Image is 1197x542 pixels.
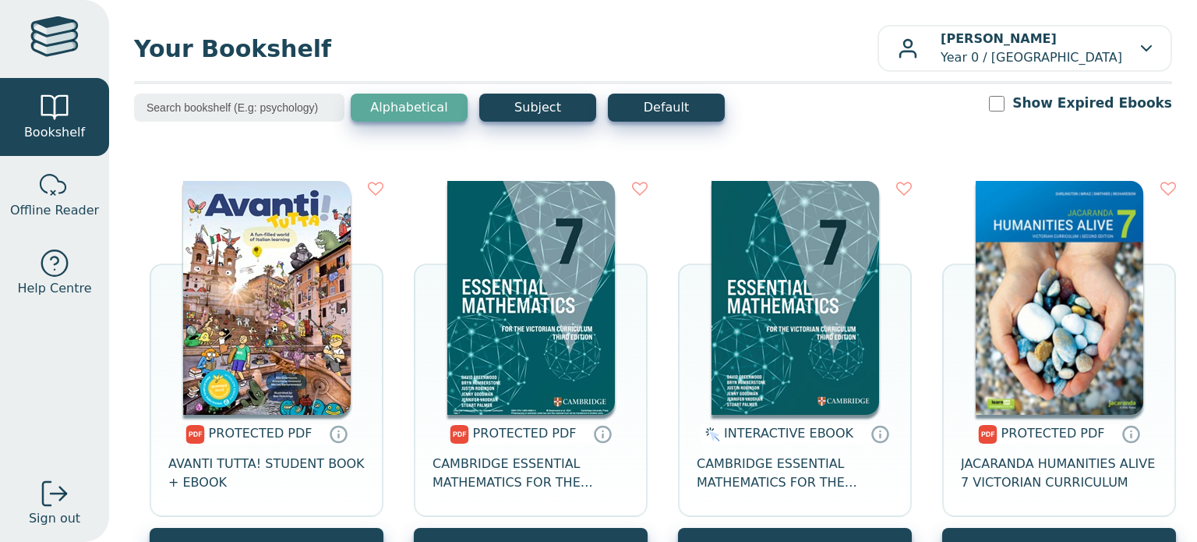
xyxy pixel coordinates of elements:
[608,94,725,122] button: Default
[1012,94,1172,113] label: Show Expired Ebooks
[1001,426,1105,441] span: PROTECTED PDF
[877,25,1172,72] button: [PERSON_NAME]Year 0 / [GEOGRAPHIC_DATA]
[711,181,879,415] img: a4cdec38-c0cf-47c5-bca4-515c5eb7b3e9.png
[1121,424,1140,443] a: Protected PDFs cannot be printed, copied or shared. They can be accessed online through Education...
[941,31,1057,46] b: [PERSON_NAME]
[183,181,351,415] img: 564610dd-0b25-4fb6-9e11-a5845c3ab958.jpg
[209,426,312,441] span: PROTECTED PDF
[593,424,612,443] a: Protected PDFs cannot be printed, copied or shared. They can be accessed online through Education...
[329,424,348,443] a: Protected PDFs cannot be printed, copied or shared. They can be accessed online through Education...
[351,94,468,122] button: Alphabetical
[701,425,720,444] img: interactive.svg
[17,279,91,298] span: Help Centre
[941,30,1122,67] p: Year 0 / [GEOGRAPHIC_DATA]
[473,426,577,441] span: PROTECTED PDF
[870,424,889,443] a: Interactive eBooks are accessed online via the publisher’s portal. They contain interactive resou...
[450,425,469,444] img: pdf.svg
[168,455,365,492] span: AVANTI TUTTA! STUDENT BOOK + EBOOK
[976,181,1143,415] img: a6c0d517-7539-43c4-8a9b-6497e7c2d4fe.png
[185,425,205,444] img: pdf.svg
[433,455,629,492] span: CAMBRIDGE ESSENTIAL MATHEMATICS FOR THE VICTORIAN CURRICULUM YEAR 7 3E
[10,201,99,220] span: Offline Reader
[447,181,615,415] img: 38f61441-8c7b-47c1-b281-f2cfadf3619f.jpg
[961,455,1157,492] span: JACARANDA HUMANITIES ALIVE 7 VICTORIAN CURRICULUM
[697,455,893,492] span: CAMBRIDGE ESSENTIAL MATHEMATICS FOR THE VICTORIAN CURRICULUM YEAR 7 EBOOK 3E
[978,425,997,444] img: pdf.svg
[24,123,85,142] span: Bookshelf
[29,509,80,528] span: Sign out
[134,94,344,122] input: Search bookshelf (E.g: psychology)
[724,426,853,441] span: INTERACTIVE EBOOK
[479,94,596,122] button: Subject
[134,31,877,66] span: Your Bookshelf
